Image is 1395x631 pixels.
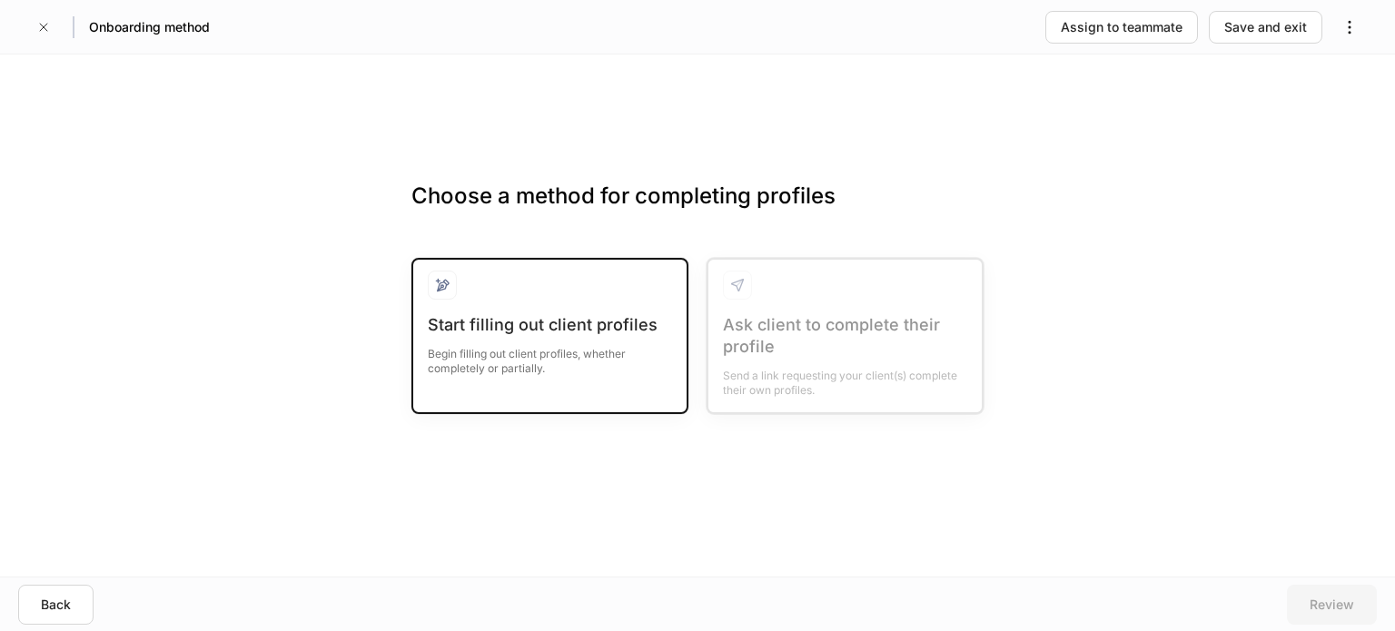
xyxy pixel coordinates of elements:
[1224,18,1307,36] div: Save and exit
[428,336,672,376] div: Begin filling out client profiles, whether completely or partially.
[89,18,210,36] h5: Onboarding method
[1061,18,1182,36] div: Assign to teammate
[1287,585,1377,625] button: Review
[18,585,94,625] button: Back
[1209,11,1322,44] button: Save and exit
[428,314,672,336] div: Start filling out client profiles
[1045,11,1198,44] button: Assign to teammate
[41,596,71,614] div: Back
[1310,596,1354,614] div: Review
[411,182,984,240] h3: Choose a method for completing profiles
